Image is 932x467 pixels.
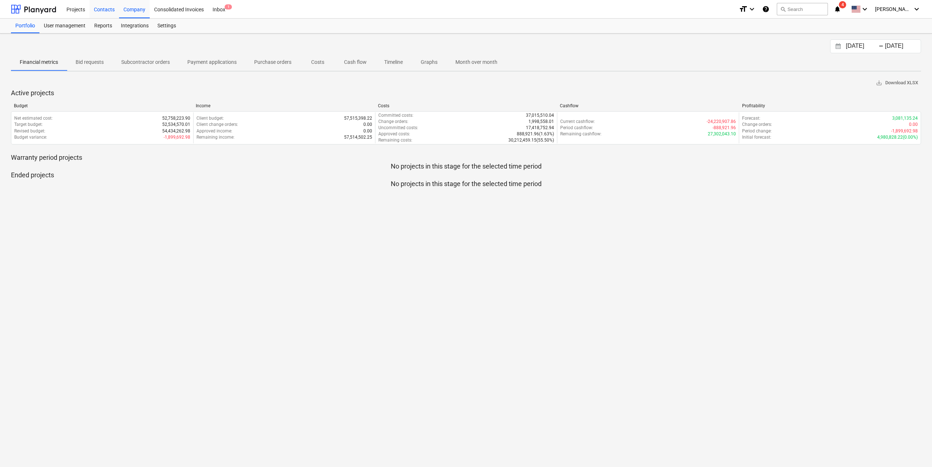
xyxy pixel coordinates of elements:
[378,119,408,125] p: Change orders :
[909,121,918,128] p: 0.00
[891,128,918,134] p: -1,899,692.98
[39,19,90,33] a: User management
[20,58,58,66] p: Financial metrics
[116,19,153,33] a: Integrations
[526,125,554,131] p: 17,418,752.94
[378,112,413,119] p: Committed costs :
[873,77,921,89] button: Download XLSX
[876,79,918,87] span: Download XLSX
[777,3,828,15] button: Search
[187,58,237,66] p: Payment applications
[742,121,772,128] p: Change orders :
[14,115,53,121] p: Net estimated cost :
[832,42,844,51] button: Interact with the calendar and add the check-in date for your trip.
[748,5,756,13] i: keyboard_arrow_down
[742,115,760,121] p: Forecast :
[742,134,771,140] p: Initial forecast :
[839,1,846,8] span: 4
[344,134,372,140] p: 57,514,502.25
[14,128,45,134] p: Revised budget :
[196,134,234,140] p: Remaining income :
[707,119,736,125] p: -24,220,907.86
[196,103,372,108] div: Income
[162,128,190,134] p: 54,434,262.98
[860,5,869,13] i: keyboard_arrow_down
[196,128,232,134] p: Approved income :
[14,134,47,140] p: Budget variance :
[378,131,410,137] p: Approved costs :
[225,4,232,9] span: 1
[560,119,595,125] p: Current cashflow :
[363,128,372,134] p: 0.00
[895,432,932,467] iframe: Chat Widget
[378,103,554,108] div: Costs
[912,5,921,13] i: keyboard_arrow_down
[11,153,921,162] p: Warranty period projects
[11,171,921,180] p: Ended projects
[876,80,882,86] span: save_alt
[455,58,497,66] p: Month over month
[378,125,418,131] p: Uncommitted costs :
[164,134,190,140] p: -1,899,692.98
[14,121,43,128] p: Target budget :
[196,121,238,128] p: Client change orders :
[713,125,736,131] p: -888,921.96
[363,121,372,128] p: 0.00
[162,115,190,121] p: 52,758,223.90
[344,58,367,66] p: Cash flow
[742,103,918,108] div: Profitability
[309,58,326,66] p: Costs
[11,180,921,188] p: No projects in this stage for the selected time period
[742,128,772,134] p: Period change :
[517,131,554,137] p: 888,921.96 ( 1.63% )
[14,103,190,108] div: Budget
[196,115,224,121] p: Client budget :
[526,112,554,119] p: 37,015,510.04
[892,115,918,121] p: 3,081,135.24
[708,131,736,137] p: 27,302,043.10
[153,19,180,33] a: Settings
[560,125,593,131] p: Period cashflow :
[254,58,291,66] p: Purchase orders
[844,41,882,51] input: Start Date
[780,6,786,12] span: search
[378,137,412,143] p: Remaining costs :
[11,162,921,171] p: No projects in this stage for the selected time period
[875,6,912,12] span: [PERSON_NAME][DEMOGRAPHIC_DATA]
[162,121,190,128] p: 52,534,570.01
[560,103,736,108] div: Cashflow
[384,58,403,66] p: Timeline
[11,89,921,97] p: Active projects
[508,137,554,143] p: 30,212,459.15 ( 55.50% )
[879,44,883,49] div: -
[739,5,748,13] i: format_size
[883,41,921,51] input: End Date
[762,5,769,13] i: Knowledge base
[877,134,918,140] p: 4,980,828.22 ( 0.00% )
[121,58,170,66] p: Subcontractor orders
[11,19,39,33] a: Portfolio
[834,5,841,13] i: notifications
[560,131,601,137] p: Remaining cashflow :
[420,58,438,66] p: Graphs
[76,58,104,66] p: Bid requests
[344,115,372,121] p: 57,515,398.22
[90,19,116,33] a: Reports
[528,119,554,125] p: 1,998,558.01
